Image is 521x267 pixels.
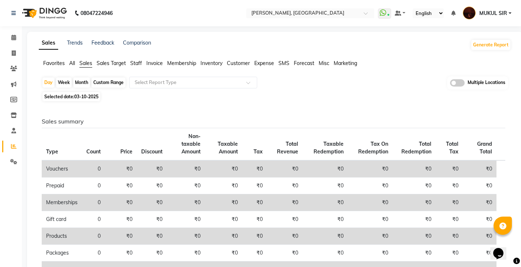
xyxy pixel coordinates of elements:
[242,160,267,178] td: ₹0
[254,148,263,155] span: Tax
[267,228,303,245] td: ₹0
[436,228,463,245] td: ₹0
[303,228,348,245] td: ₹0
[181,133,200,155] span: Non-taxable Amount
[67,39,83,46] a: Trends
[205,160,242,178] td: ₹0
[205,194,242,211] td: ₹0
[463,7,476,19] img: MUKUL SIR
[120,148,132,155] span: Price
[348,211,393,228] td: ₹0
[348,178,393,194] td: ₹0
[267,194,303,211] td: ₹0
[303,194,348,211] td: ₹0
[393,160,436,178] td: ₹0
[218,141,238,155] span: Taxable Amount
[82,245,105,262] td: 0
[146,60,163,66] span: Invoice
[242,211,267,228] td: ₹0
[314,141,344,155] span: Taxable Redemption
[242,178,267,194] td: ₹0
[82,194,105,211] td: 0
[42,228,82,245] td: Products
[205,211,242,228] td: ₹0
[167,194,205,211] td: ₹0
[42,118,505,125] h6: Sales summary
[137,211,167,228] td: ₹0
[436,211,463,228] td: ₹0
[167,211,205,228] td: ₹0
[205,228,242,245] td: ₹0
[105,194,137,211] td: ₹0
[303,160,348,178] td: ₹0
[91,77,125,88] div: Custom Range
[19,3,69,23] img: logo
[294,60,314,66] span: Forecast
[42,211,82,228] td: Gift card
[42,178,82,194] td: Prepaid
[43,60,65,66] span: Favorites
[463,194,496,211] td: ₹0
[123,39,151,46] a: Comparison
[86,148,101,155] span: Count
[167,245,205,262] td: ₹0
[42,77,55,88] div: Day
[42,92,100,101] span: Selected date:
[167,178,205,194] td: ₹0
[267,211,303,228] td: ₹0
[319,60,329,66] span: Misc
[39,37,58,50] a: Sales
[242,228,267,245] td: ₹0
[137,178,167,194] td: ₹0
[393,211,436,228] td: ₹0
[267,245,303,262] td: ₹0
[97,60,126,66] span: Sales Target
[463,211,496,228] td: ₹0
[167,160,205,178] td: ₹0
[393,245,436,262] td: ₹0
[200,60,222,66] span: Inventory
[73,77,90,88] div: Month
[463,178,496,194] td: ₹0
[130,60,142,66] span: Staff
[348,194,393,211] td: ₹0
[393,194,436,211] td: ₹0
[137,194,167,211] td: ₹0
[436,160,463,178] td: ₹0
[303,245,348,262] td: ₹0
[105,211,137,228] td: ₹0
[242,194,267,211] td: ₹0
[348,160,393,178] td: ₹0
[479,9,507,17] span: MUKUL SIR
[137,160,167,178] td: ₹0
[358,141,388,155] span: Tax On Redemption
[105,245,137,262] td: ₹0
[436,245,463,262] td: ₹0
[105,178,137,194] td: ₹0
[267,160,303,178] td: ₹0
[82,211,105,228] td: 0
[105,160,137,178] td: ₹0
[227,60,250,66] span: Customer
[242,245,267,262] td: ₹0
[463,245,496,262] td: ₹0
[348,228,393,245] td: ₹0
[42,160,82,178] td: Vouchers
[137,245,167,262] td: ₹0
[141,148,162,155] span: Discount
[278,60,289,66] span: SMS
[436,178,463,194] td: ₹0
[334,60,357,66] span: Marketing
[42,245,82,262] td: Packages
[105,228,137,245] td: ₹0
[82,228,105,245] td: 0
[303,211,348,228] td: ₹0
[91,39,114,46] a: Feedback
[393,178,436,194] td: ₹0
[82,178,105,194] td: 0
[46,148,58,155] span: Type
[490,238,514,260] iframe: chat widget
[348,245,393,262] td: ₹0
[468,79,505,87] span: Multiple Locations
[82,160,105,178] td: 0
